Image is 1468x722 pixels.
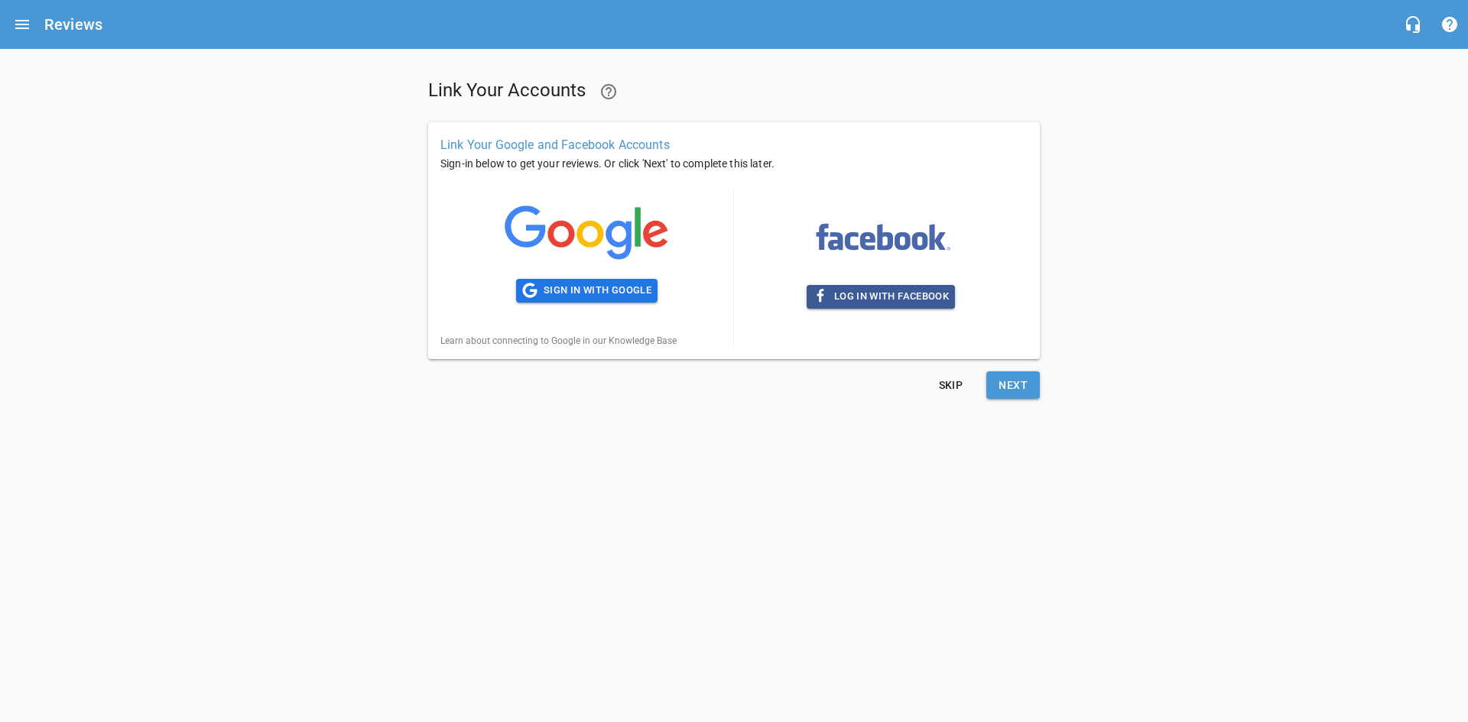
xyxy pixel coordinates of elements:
[986,371,1040,400] button: Next
[926,371,975,400] button: Skip
[999,376,1028,395] span: Next
[440,156,1028,190] p: Sign-in below to get your reviews. Or click 'Next' to complete this later.
[813,288,949,306] span: Log in with Facebook
[440,335,677,346] a: Learn about connecting to Google in our Knowledge Base
[440,134,1028,156] h6: Link Your Google and Facebook Accounts
[4,6,41,43] button: Open drawer
[590,73,627,110] a: Learn more about connecting Google and Facebook to Reviews
[932,376,969,395] span: Skip
[1431,6,1468,43] button: Support Portal
[516,279,658,303] button: Sign in with Google
[44,12,102,37] h6: Reviews
[522,282,651,299] span: Sign in with Google
[807,285,955,309] button: Log in with Facebook
[1395,6,1431,43] button: Live Chat
[428,73,728,110] h5: Link Your Accounts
